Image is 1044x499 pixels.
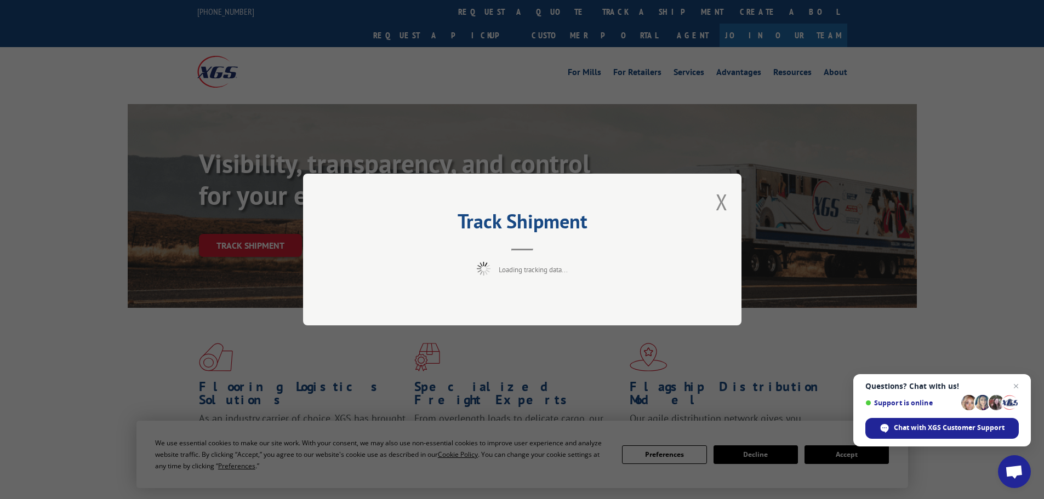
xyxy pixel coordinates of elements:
span: Chat with XGS Customer Support [894,423,1005,433]
img: xgs-loading [477,262,490,276]
button: Close modal [716,187,728,216]
span: Loading tracking data... [499,265,568,274]
div: Chat with XGS Customer Support [865,418,1019,439]
span: Questions? Chat with us! [865,382,1019,391]
span: Close chat [1009,380,1023,393]
span: Support is online [865,399,957,407]
div: Open chat [998,455,1031,488]
h2: Track Shipment [358,214,687,234]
